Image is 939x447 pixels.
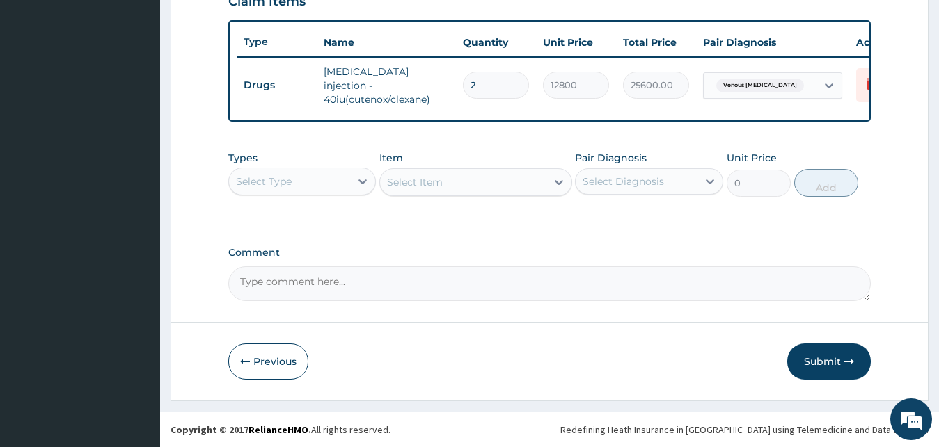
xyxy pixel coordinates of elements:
div: Chat with us now [72,78,234,96]
div: Select Type [236,174,292,188]
footer: All rights reserved. [160,412,939,447]
button: Add [794,169,858,197]
label: Comment [228,247,871,259]
img: d_794563401_company_1708531726252_794563401 [26,70,56,104]
div: Redefining Heath Insurance in [GEOGRAPHIC_DATA] using Telemedicine and Data Science! [560,423,929,437]
th: Actions [849,29,919,56]
div: Select Diagnosis [583,174,664,188]
a: RelianceHMO [248,423,308,436]
div: Minimize live chat window [228,7,262,40]
textarea: Type your message and hit 'Enter' [7,299,265,348]
label: Pair Diagnosis [575,151,647,165]
th: Unit Price [536,29,616,56]
button: Submit [787,343,871,380]
th: Total Price [616,29,696,56]
th: Pair Diagnosis [696,29,849,56]
td: Drugs [237,72,317,98]
label: Item [379,151,403,165]
span: We're online! [81,135,192,275]
strong: Copyright © 2017 . [171,423,311,436]
span: Venous [MEDICAL_DATA] [716,79,804,92]
label: Types [228,152,258,164]
th: Name [317,29,456,56]
button: Previous [228,343,308,380]
label: Unit Price [727,151,777,165]
th: Quantity [456,29,536,56]
td: [MEDICAL_DATA] injection - 40iu(cutenox/clexane) [317,58,456,113]
th: Type [237,29,317,55]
